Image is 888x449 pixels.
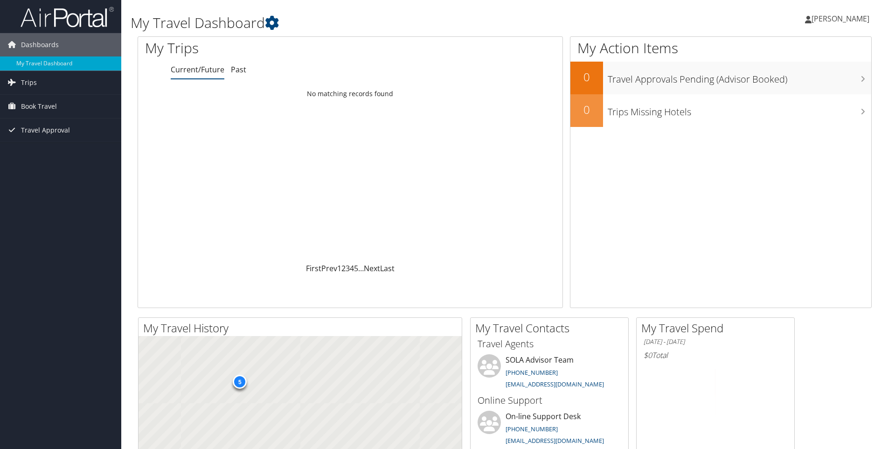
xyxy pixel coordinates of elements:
[570,38,871,58] h1: My Action Items
[131,13,629,33] h1: My Travel Dashboard
[644,350,787,360] h6: Total
[346,263,350,274] a: 3
[21,95,57,118] span: Book Travel
[805,5,879,33] a: [PERSON_NAME]
[21,33,59,56] span: Dashboards
[608,68,871,86] h3: Travel Approvals Pending (Advisor Booked)
[354,263,358,274] a: 5
[231,64,246,75] a: Past
[570,62,871,94] a: 0Travel Approvals Pending (Advisor Booked)
[570,94,871,127] a: 0Trips Missing Hotels
[341,263,346,274] a: 2
[644,337,787,346] h6: [DATE] - [DATE]
[233,375,247,389] div: 5
[21,71,37,94] span: Trips
[570,102,603,118] h2: 0
[644,350,652,360] span: $0
[506,436,604,445] a: [EMAIL_ADDRESS][DOMAIN_NAME]
[138,85,562,102] td: No matching records found
[21,6,114,28] img: airportal-logo.png
[478,394,621,407] h3: Online Support
[812,14,869,24] span: [PERSON_NAME]
[475,320,628,336] h2: My Travel Contacts
[570,69,603,85] h2: 0
[145,38,379,58] h1: My Trips
[478,337,621,351] h3: Travel Agents
[608,101,871,119] h3: Trips Missing Hotels
[473,411,626,449] li: On-line Support Desk
[506,368,558,377] a: [PHONE_NUMBER]
[337,263,341,274] a: 1
[473,354,626,393] li: SOLA Advisor Team
[506,425,558,433] a: [PHONE_NUMBER]
[380,263,395,274] a: Last
[306,263,321,274] a: First
[641,320,794,336] h2: My Travel Spend
[364,263,380,274] a: Next
[143,320,462,336] h2: My Travel History
[358,263,364,274] span: …
[321,263,337,274] a: Prev
[350,263,354,274] a: 4
[21,119,70,142] span: Travel Approval
[171,64,224,75] a: Current/Future
[506,380,604,388] a: [EMAIL_ADDRESS][DOMAIN_NAME]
